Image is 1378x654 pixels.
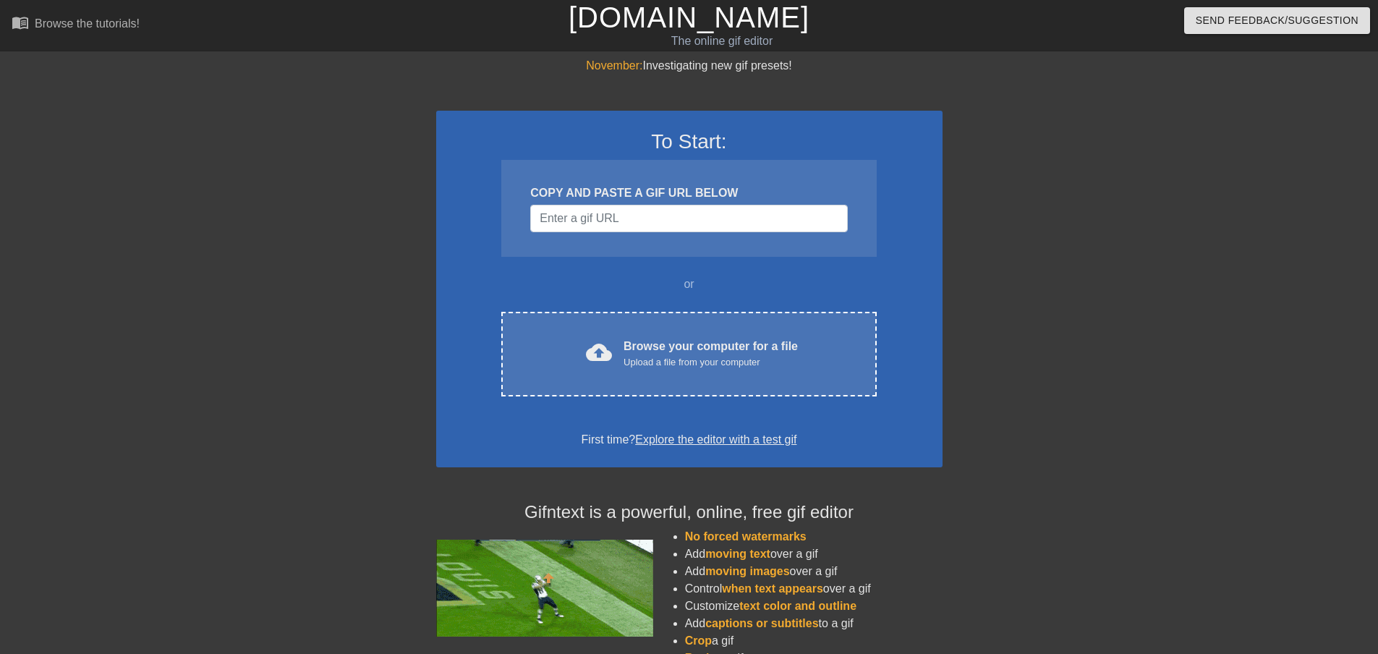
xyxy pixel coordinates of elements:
[35,17,140,30] div: Browse the tutorials!
[1196,12,1358,30] span: Send Feedback/Suggestion
[624,338,798,370] div: Browse your computer for a file
[739,600,856,612] span: text color and outline
[474,276,905,293] div: or
[685,545,943,563] li: Add over a gif
[467,33,977,50] div: The online gif editor
[455,129,924,154] h3: To Start:
[1184,7,1370,34] button: Send Feedback/Suggestion
[685,530,807,543] span: No forced watermarks
[685,632,943,650] li: a gif
[530,205,847,232] input: Username
[436,502,943,523] h4: Gifntext is a powerful, online, free gif editor
[705,565,789,577] span: moving images
[455,431,924,449] div: First time?
[530,184,847,202] div: COPY AND PASTE A GIF URL BELOW
[569,1,809,33] a: [DOMAIN_NAME]
[685,598,943,615] li: Customize
[635,433,796,446] a: Explore the editor with a test gif
[685,563,943,580] li: Add over a gif
[705,548,770,560] span: moving text
[586,59,642,72] span: November:
[436,57,943,75] div: Investigating new gif presets!
[586,339,612,365] span: cloud_upload
[685,615,943,632] li: Add to a gif
[12,14,29,31] span: menu_book
[705,617,818,629] span: captions or subtitles
[12,14,140,36] a: Browse the tutorials!
[722,582,823,595] span: when text appears
[685,634,712,647] span: Crop
[624,355,798,370] div: Upload a file from your computer
[436,540,653,637] img: football_small.gif
[685,580,943,598] li: Control over a gif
